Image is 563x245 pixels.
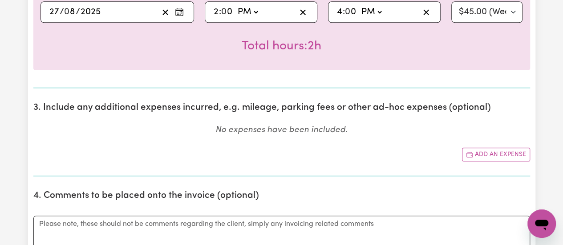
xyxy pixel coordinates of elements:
[80,5,101,19] input: ----
[33,102,530,113] h2: 3. Include any additional expenses incurred, e.g. mileage, parking fees or other ad-hoc expenses ...
[527,209,556,238] iframe: Button to launch messaging window, conversation in progress
[215,126,348,134] em: No expenses have been included.
[242,40,321,52] span: Total hours worked: 2 hours
[158,5,172,19] button: Clear date
[345,5,357,19] input: --
[336,5,343,19] input: --
[345,8,350,16] span: 0
[462,148,530,161] button: Add another expense
[213,5,219,19] input: --
[343,7,345,17] span: :
[65,5,76,19] input: --
[33,190,530,201] h2: 4. Comments to be placed onto the invoice (optional)
[222,5,233,19] input: --
[60,7,64,17] span: /
[76,7,80,17] span: /
[221,8,227,16] span: 0
[219,7,221,17] span: :
[172,5,186,19] button: Enter the date of care work
[64,8,69,16] span: 0
[49,5,60,19] input: --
